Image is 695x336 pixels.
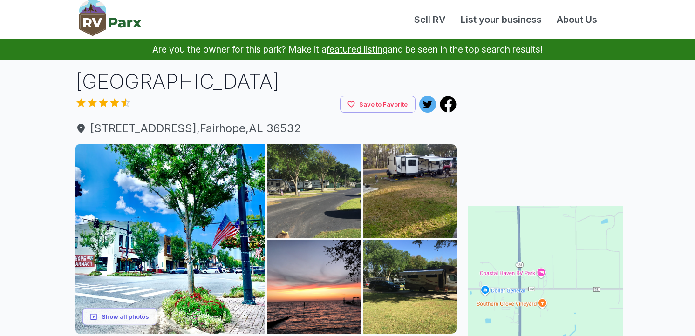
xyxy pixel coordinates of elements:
button: Show all photos [82,308,157,325]
a: Sell RV [407,13,453,27]
h1: [GEOGRAPHIC_DATA] [75,67,457,96]
img: AAcXr8o-FetsuNrk74fUrCDYj-j2zL1yeTNORsI8QDCHGr9JvqHPAZs5fRdE2dtGGIC42Qc9B-D8dvcHeDePLdP3zKEdhf59W... [363,144,457,238]
img: AAcXr8qvhYpm5nUjQyj4TomOZL-CMwyBsLl3laZM6aIvoO1G2NaM74MMT5uJzBdEv-5UxWG__hOC2o9k10UbHYFewBVjx2u3i... [267,144,361,238]
button: Save to Favorite [340,96,416,113]
a: featured listing [327,44,388,55]
a: About Us [549,13,605,27]
p: Are you the owner for this park? Make it a and be seen in the top search results! [11,39,684,60]
a: List your business [453,13,549,27]
img: AAcXr8qWAUbOOQR_LXzQ-_BEmNRdHnJ3K1R0Bq9U_G49agxfkyJkl7s2Tr0Or4hRxYV99hYOy3a8hnMVi1hBO1IPoeDPo4jJ4... [267,240,361,334]
img: AAcXr8p3w9_J6fJm90JVfUKHo42vl4BBH6jPu0vfV7wEcCjXwNoTQbY78TQboV7_i9ZfwGHQVk4NkDQof9KjWx074V6xTap3x... [75,144,265,334]
iframe: Advertisement [468,67,623,184]
a: [STREET_ADDRESS],Fairhope,AL 36532 [75,120,457,137]
span: [STREET_ADDRESS] , Fairhope , AL 36532 [75,120,457,137]
img: AAcXr8oy7ltDOp5bHZiQN_9xsXE-sq3a6PJvf6AHmgQNeG-k6Pg3fVg_ToUcYdxpxpK1K7v8PoDwEbKtKvVBd5ICBszk_f9Qy... [363,240,457,334]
